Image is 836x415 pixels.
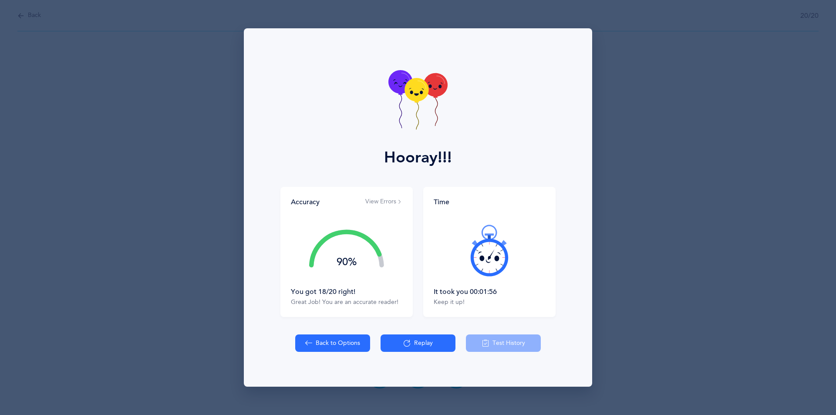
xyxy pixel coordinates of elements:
div: Accuracy [291,197,320,207]
button: View Errors [365,198,402,206]
div: You got 18/20 right! [291,287,402,297]
div: Hooray!!! [384,146,452,169]
div: Great Job! You are an accurate reader! [291,298,402,307]
div: 90% [309,257,384,267]
div: Keep it up! [434,298,545,307]
div: Time [434,197,545,207]
button: Replay [381,334,455,352]
div: It took you 00:01:56 [434,287,545,297]
button: Back to Options [295,334,370,352]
